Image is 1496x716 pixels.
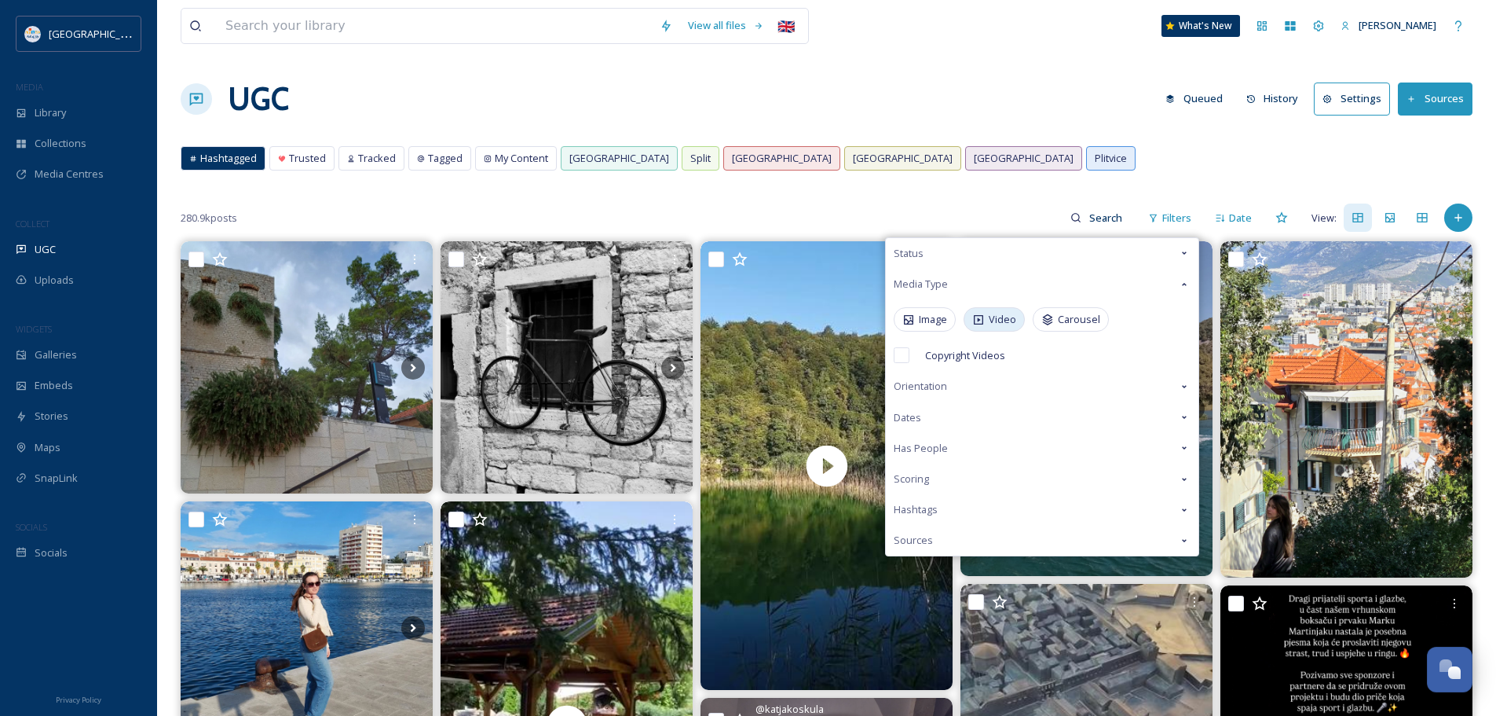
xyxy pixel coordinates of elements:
[1158,83,1238,114] a: Queued
[1238,83,1315,114] a: History
[569,151,669,166] span: [GEOGRAPHIC_DATA]
[1333,10,1444,41] a: [PERSON_NAME]
[16,521,47,533] span: SOCIALS
[35,545,68,560] span: Socials
[894,277,948,292] span: Media Type
[428,151,463,166] span: Tagged
[16,81,43,93] span: MEDIA
[35,409,68,424] span: Stories
[732,151,832,166] span: [GEOGRAPHIC_DATA]
[700,241,953,690] img: thumbnail
[772,12,800,40] div: 🇬🇧
[25,26,41,42] img: HTZ_logo_EN.svg
[35,378,73,393] span: Embeds
[919,312,947,327] span: Image
[680,10,772,41] a: View all files
[358,151,396,166] span: Tracked
[16,218,49,229] span: COLLECT
[441,241,693,494] img: Szibenik #traveladdict #traveler #travelblog #travrlphotography #traveleurope✈️ #traveling #trave...
[853,151,953,166] span: [GEOGRAPHIC_DATA]
[35,347,77,362] span: Galleries
[181,241,433,494] img: Festung St. Michael - Tvrđava sv. Mihovila 🇭🇷 Šibenik Die mittelalterliche Festung in der Altstad...
[894,246,924,261] span: Status
[35,273,74,288] span: Uploads
[925,348,1005,363] span: Copyright Videos
[35,167,104,182] span: Media Centres
[1162,211,1191,226] span: Filters
[1311,211,1337,226] span: View:
[35,105,66,120] span: Library
[1220,241,1472,578] img: #split #croatia #polishgirl #view #city 🥐🍰☕️🌇
[35,440,60,455] span: Maps
[894,472,929,487] span: Scoring
[1161,15,1240,37] a: What's New
[1314,83,1390,115] button: Settings
[228,75,289,123] a: UGC
[894,533,933,548] span: Sources
[56,689,101,708] a: Privacy Policy
[894,441,948,456] span: Has People
[56,695,101,705] span: Privacy Policy
[1314,83,1398,115] a: Settings
[894,379,947,394] span: Orientation
[1058,312,1100,327] span: Carousel
[49,26,148,41] span: [GEOGRAPHIC_DATA]
[1427,647,1472,692] button: Open Chat
[690,151,711,166] span: Split
[218,9,652,43] input: Search your library
[1398,83,1472,115] button: Sources
[35,136,86,151] span: Collections
[181,211,237,226] span: 280.9k posts
[495,151,548,166] span: My Content
[1238,83,1307,114] button: History
[894,410,921,425] span: Dates
[1359,18,1436,32] span: [PERSON_NAME]
[894,502,938,517] span: Hashtags
[989,312,1016,327] span: Video
[1095,151,1127,166] span: Plitvice
[16,323,52,335] span: WIDGETS
[35,471,78,486] span: SnapLink
[35,242,56,257] span: UGC
[289,151,326,166] span: Trusted
[1229,211,1252,226] span: Date
[974,151,1074,166] span: [GEOGRAPHIC_DATA]
[700,241,953,690] video: Plitvice Lakes National Park 🏞️ . . . . . #croatia #hrvatska #croatiafulloflife #travel #zagreb #...
[200,151,257,166] span: Hashtagged
[1081,202,1132,233] input: Search
[1158,83,1231,114] button: Queued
